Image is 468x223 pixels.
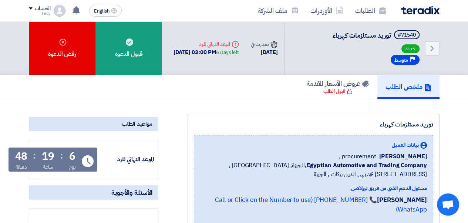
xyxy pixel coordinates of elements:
[304,161,427,170] b: Egyptian Automotive and Trading Company,
[95,21,162,75] div: قبول الدعوه
[29,21,95,75] div: رفض الدعوة
[307,79,369,88] h5: عروض الأسعار المقدمة
[16,163,27,171] div: دقيقة
[385,82,431,91] h5: ملخص الطلب
[194,120,433,129] div: توريد مستلزمات كهرباء
[200,161,427,179] span: الجيزة, [GEOGRAPHIC_DATA] ,[STREET_ADDRESS] محمد بهي الدين بركات , الجيزة
[216,49,239,56] div: 6 Days left
[379,152,427,161] span: [PERSON_NAME]
[111,188,152,197] span: الأسئلة والأجوبة
[349,2,392,19] a: الطلبات
[323,88,353,95] div: قبول الطلب
[215,195,427,214] a: 📞 [PHONE_NUMBER] (Call or Click on the Number to use WhatsApp)
[60,149,63,162] div: :
[43,163,54,171] div: ساعة
[200,185,427,192] div: مسئول الدعم الفني من فريق تيرادكس
[339,152,376,161] span: procurement ,
[99,155,154,164] div: الموعد النهائي للرد
[398,33,416,38] div: #71540
[69,163,76,171] div: يوم
[392,141,419,149] span: بيانات العميل
[252,2,304,19] a: ملف الشركة
[333,30,391,40] span: توريد مستلزمات كهرباء
[401,44,420,53] span: جديد
[69,151,75,162] div: 6
[42,151,54,162] div: 19
[174,40,239,48] div: الموعد النهائي للرد
[29,11,51,16] div: Fady
[89,5,122,17] button: English
[377,195,427,205] strong: [PERSON_NAME]
[437,193,459,216] div: Open chat
[394,57,408,64] span: متوسط
[377,75,440,99] a: ملخص الطلب
[333,30,421,41] h5: توريد مستلزمات كهرباء
[251,40,277,48] div: صدرت في
[94,9,110,14] span: English
[35,6,51,12] div: الحساب
[299,75,377,99] a: عروض الأسعار المقدمة قبول الطلب
[33,149,36,162] div: :
[304,2,349,19] a: الأوردرات
[29,117,158,131] div: مواعيد الطلب
[174,48,239,57] div: [DATE] 03:00 PM
[15,151,28,162] div: 48
[54,5,65,17] img: profile_test.png
[401,6,440,14] img: Teradix logo
[251,48,277,57] div: [DATE]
